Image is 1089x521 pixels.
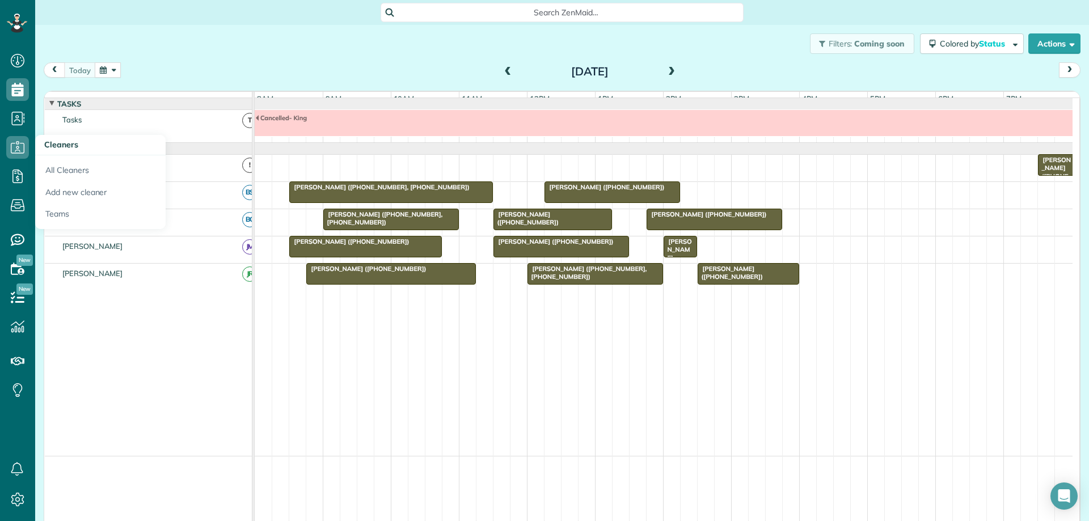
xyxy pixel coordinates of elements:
[800,94,820,103] span: 4pm
[663,238,692,286] span: [PERSON_NAME] ([PHONE_NUMBER])
[664,94,683,103] span: 2pm
[493,210,559,226] span: [PERSON_NAME] ([PHONE_NUMBER])
[979,39,1007,49] span: Status
[697,265,763,281] span: [PERSON_NAME] ([PHONE_NUMBER])
[242,158,258,173] span: !
[35,155,166,181] a: All Cleaners
[527,265,647,281] span: [PERSON_NAME] ([PHONE_NUMBER], [PHONE_NUMBER])
[527,94,552,103] span: 12pm
[646,210,767,218] span: [PERSON_NAME] ([PHONE_NUMBER])
[44,139,78,150] span: Cleaners
[732,94,752,103] span: 3pm
[829,39,852,49] span: Filters:
[596,94,615,103] span: 1pm
[544,183,665,191] span: [PERSON_NAME] ([PHONE_NUMBER])
[242,266,258,282] span: JR
[35,181,166,204] a: Add new cleaner
[1037,156,1071,221] span: [PERSON_NAME] ([PHONE_NUMBER], [PHONE_NUMBER])
[306,265,427,273] span: [PERSON_NAME] ([PHONE_NUMBER])
[242,239,258,255] span: JM
[323,210,443,226] span: [PERSON_NAME] ([PHONE_NUMBER], [PHONE_NUMBER])
[35,203,166,229] a: Teams
[289,183,470,191] span: [PERSON_NAME] ([PHONE_NUMBER], [PHONE_NUMBER])
[940,39,1009,49] span: Colored by
[60,115,84,124] span: Tasks
[1028,33,1080,54] button: Actions
[323,94,344,103] span: 9am
[16,283,33,295] span: New
[289,238,410,245] span: [PERSON_NAME] ([PHONE_NUMBER])
[493,238,614,245] span: [PERSON_NAME] ([PHONE_NUMBER])
[459,94,485,103] span: 11am
[242,113,258,128] span: T
[44,62,65,78] button: prev
[1004,94,1024,103] span: 7pm
[936,94,956,103] span: 6pm
[391,94,417,103] span: 10am
[55,99,83,108] span: Tasks
[60,269,125,278] span: [PERSON_NAME]
[519,65,661,78] h2: [DATE]
[1059,62,1080,78] button: next
[1050,482,1078,510] div: Open Intercom Messenger
[242,185,258,200] span: BS
[60,242,125,251] span: [PERSON_NAME]
[16,255,33,266] span: New
[242,212,258,227] span: BC
[64,62,96,78] button: today
[255,114,307,122] span: Cancelled- King
[255,94,276,103] span: 8am
[854,39,905,49] span: Coming soon
[920,33,1024,54] button: Colored byStatus
[868,94,888,103] span: 5pm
